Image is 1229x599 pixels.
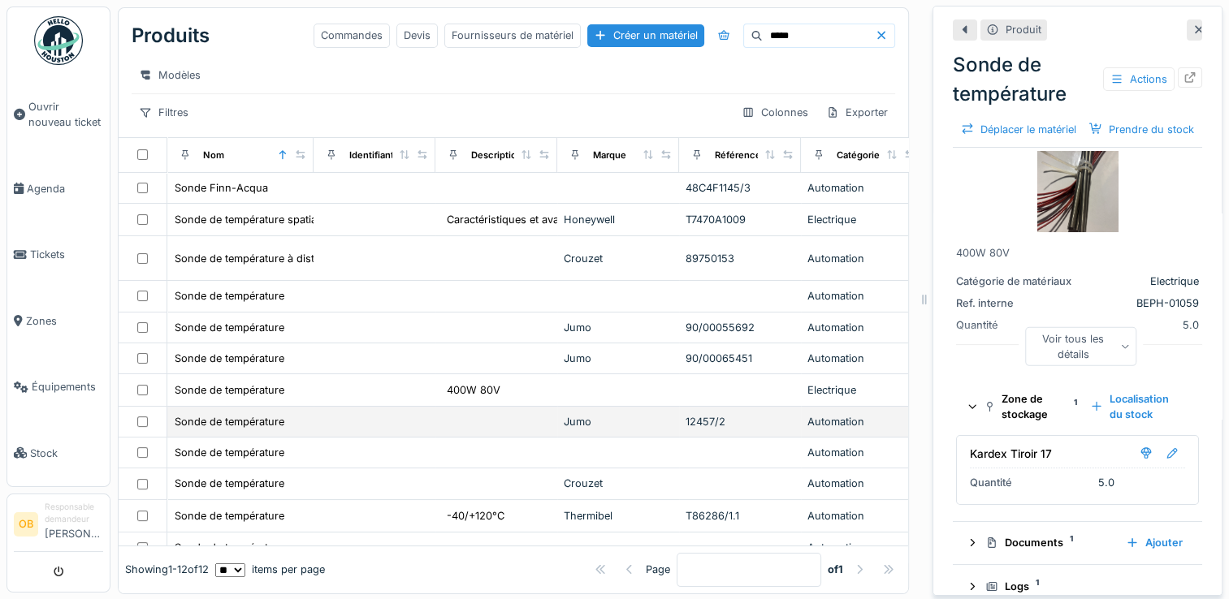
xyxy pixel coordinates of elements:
[686,212,794,227] div: T7470A1009
[1098,475,1114,490] div: 5.0
[175,414,284,429] div: Sonde de température
[7,420,110,485] a: Stock
[175,212,325,227] div: Sonde de température spatiale
[956,317,1078,333] div: Quantité
[349,149,428,162] div: Identifiant interne
[1084,388,1189,425] div: Localisation du stock
[593,149,626,162] div: Marque
[444,24,581,47] div: Fournisseurs de matériel
[970,446,1052,462] div: Kardex Tiroir 17
[587,24,704,46] div: Créer un matériel
[14,512,38,537] li: OB
[45,501,103,526] div: Responsable demandeur
[564,476,673,491] div: Crouzet
[715,149,821,162] div: Référence constructeur
[819,101,895,124] div: Exporter
[471,149,522,162] div: Description
[125,562,209,578] div: Showing 1 - 12 of 12
[985,535,1113,550] div: Documents
[447,382,500,398] div: 400W 80V
[132,101,196,124] div: Filtres
[7,156,110,222] a: Agenda
[564,320,673,335] div: Jumo
[807,476,916,491] div: Automation
[30,247,103,262] span: Tickets
[564,414,673,429] div: Jumo
[7,288,110,354] a: Zones
[175,540,284,555] div: Sonde de température
[807,288,916,304] div: Automation
[1037,151,1119,232] img: Sonde de température
[686,414,794,429] div: 12457/2
[1083,119,1201,140] div: Prendre du stock
[32,379,103,394] span: Équipements
[27,181,103,196] span: Agenda
[175,288,284,304] div: Sonde de température
[314,24,390,47] div: Commandes
[686,508,794,524] div: T86286/1.1
[807,445,916,460] div: Automation
[132,15,210,57] div: Produits
[807,508,916,524] div: Automation
[646,562,670,578] div: Page
[807,382,916,398] div: Electrique
[956,295,1078,311] div: Ref. interne
[175,382,284,398] div: Sonde de température
[215,562,325,578] div: items per page
[175,508,284,524] div: Sonde de température
[14,501,103,552] a: OB Responsable demandeur[PERSON_NAME]
[447,212,686,227] div: Caractéristiques et avantages: Montable direct...
[807,320,916,335] div: Automation
[1103,67,1175,91] div: Actions
[564,351,673,366] div: Jumo
[807,212,916,227] div: Electrique
[956,245,1199,261] div: 400W 80V
[1084,317,1199,333] div: 5.0
[985,579,1183,594] div: Logs
[1084,295,1199,311] div: BEPH-01059
[7,354,110,420] a: Équipements
[30,446,103,461] span: Stock
[447,508,504,524] div: -40/+120°C
[807,351,916,366] div: Automation
[970,475,1092,490] div: Quantité
[175,251,402,266] div: Sonde de température à distance/submersible
[807,540,916,555] div: Automation
[959,388,1196,425] summary: Zone de stockage1Localisation du stock
[28,99,103,130] span: Ouvrir nouveau ticket
[956,274,1078,289] div: Catégorie de matériaux
[175,476,284,491] div: Sonde de température
[175,180,268,196] div: Sonde Finn-Acqua
[564,508,673,524] div: Thermibel
[686,251,794,266] div: 89750153
[807,180,916,196] div: Automation
[828,562,843,578] strong: of 1
[959,528,1196,558] summary: Documents1Ajouter
[26,313,103,329] span: Zones
[175,445,284,460] div: Sonde de température
[985,391,1077,422] div: Zone de stockage
[686,351,794,366] div: 90/00065451
[953,50,1202,109] div: Sonde de température
[807,414,916,429] div: Automation
[396,24,438,47] div: Devis
[175,351,284,366] div: Sonde de température
[837,149,880,162] div: Catégorie
[734,101,816,124] div: Colonnes
[1084,274,1199,289] div: Electrique
[1119,532,1189,554] div: Ajouter
[34,16,83,65] img: Badge_color-CXgf-gQk.svg
[45,501,103,548] li: [PERSON_NAME]
[132,63,208,87] div: Modèles
[175,320,284,335] div: Sonde de température
[686,180,794,196] div: 48C4F1145/3
[564,212,673,227] div: Honeywell
[807,251,916,266] div: Automation
[1025,326,1137,365] div: Voir tous les détails
[7,74,110,156] a: Ouvrir nouveau ticket
[7,222,110,287] a: Tickets
[564,251,673,266] div: Crouzet
[203,149,224,162] div: Nom
[954,119,1083,140] div: Déplacer le matériel
[1006,22,1041,37] div: Produit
